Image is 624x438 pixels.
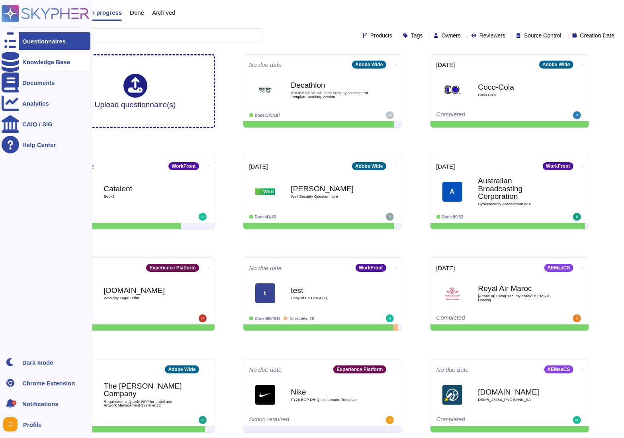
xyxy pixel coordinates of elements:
[291,81,371,89] b: Decathlon
[152,10,175,16] span: Archived
[255,215,276,219] span: Done: 41/43
[442,283,462,303] img: Logo
[544,264,573,272] div: AEMaaCS
[165,365,199,373] div: Adobe Wide
[436,314,534,322] div: Completed
[89,10,122,16] span: In progress
[524,33,561,38] span: Source Control
[2,94,90,112] a: Analytics
[95,74,176,108] div: Upload questionnaire(s)
[573,314,581,322] img: user
[436,265,455,271] span: [DATE]
[436,163,455,169] span: [DATE]
[289,316,314,321] span: To review: 20
[573,416,581,424] img: user
[249,265,282,271] span: No due date
[2,115,90,133] a: CAIQ / SIG
[255,113,281,118] span: Done: 178/187
[356,264,386,272] div: WorkFront
[130,10,144,16] span: Done
[199,213,207,221] img: user
[104,287,184,294] b: [DOMAIN_NAME]
[22,380,75,386] div: Chrome Extension
[22,100,49,106] div: Analytics
[249,163,268,169] span: [DATE]
[22,59,70,65] div: Knowledge Base
[104,185,184,192] b: Catalent
[442,182,462,202] div: A
[255,80,275,100] img: Logo
[478,177,558,200] b: Australian Broadcasting Corporation
[442,215,463,219] span: Done: 80/82
[23,422,42,428] span: Profile
[442,80,462,100] img: Logo
[2,53,90,71] a: Knowledge Base
[478,398,558,402] span: DSMR_28784_PNC BANK_SA
[436,367,469,373] span: No due date
[386,213,394,221] img: user
[544,365,573,373] div: AEMaaCS
[22,401,59,407] span: Notifications
[291,398,371,402] span: FY26 BCP DR Questionnaire Template
[249,367,282,373] span: No due date
[255,182,275,202] img: Logo
[478,388,558,396] b: [DOMAIN_NAME]
[22,142,56,148] div: Help Center
[291,287,371,294] b: test
[291,388,371,396] b: Nike
[573,111,581,119] img: user
[539,61,573,69] div: Adobe Wide
[104,194,184,198] span: Book2
[479,33,505,38] span: Reviewers
[478,202,558,206] span: Cybersecurity Assessment v2.0
[386,314,394,322] img: user
[436,62,455,68] span: [DATE]
[104,382,184,397] b: The [PERSON_NAME] Company
[352,61,386,69] div: Adobe Wide
[62,314,160,322] div: Completed
[249,416,347,424] div: Action required
[442,33,461,38] span: Owners
[199,314,207,322] img: user
[104,296,184,300] span: Workday Legal Rider
[478,83,558,91] b: Coco-Cola
[580,33,614,38] span: Creation Date
[442,385,462,405] img: Logo
[370,33,392,38] span: Products
[3,417,18,432] img: user
[2,32,90,50] a: Questionnaires
[543,162,573,170] div: WorkFront
[31,29,263,43] input: Search by keywords
[291,296,371,300] span: Copy of ENT2024 (1)
[333,365,386,373] div: Experience Platform
[478,93,558,97] span: Coca Cola
[22,359,53,365] div: Dark mode
[386,416,394,424] img: user
[255,385,275,405] img: Logo
[104,400,184,407] span: Requirements QandA RFP for Label and Artwork Management Systems (1)
[255,316,281,321] span: Done: 608/641
[352,162,386,170] div: Adobe Wide
[291,194,371,198] span: Weil Security Questionnaire
[291,185,371,192] b: [PERSON_NAME]
[249,62,282,68] span: No due date
[291,91,371,98] span: ADOBE SAAS solutions Security assessment Template Working Version
[2,136,90,153] a: Help Center
[2,416,23,433] button: user
[22,80,55,86] div: Documents
[146,264,199,272] div: Experience Platform
[2,374,90,392] a: Chrome Extension
[168,162,199,170] div: WorkFront
[436,111,534,119] div: Completed
[2,74,90,91] a: Documents
[386,111,394,119] img: user
[478,294,558,302] span: [Annex III] Cyber security checklist CMS & Hosting
[199,416,207,424] img: user
[12,401,16,405] div: 9+
[22,38,66,44] div: Questionnaires
[478,285,558,292] b: Royal Air Maroc
[22,121,53,127] div: CAIQ / SIG
[436,416,534,424] div: Completed
[255,283,275,303] div: t
[573,213,581,221] img: user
